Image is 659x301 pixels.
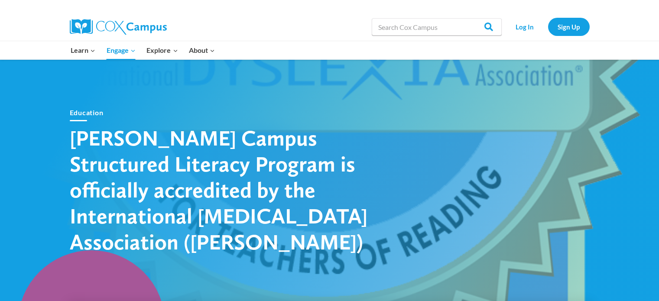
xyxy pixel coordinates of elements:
span: Learn [71,45,95,56]
span: Explore [146,45,178,56]
img: Cox Campus [70,19,167,35]
span: About [189,45,215,56]
a: Sign Up [548,18,590,36]
nav: Secondary Navigation [506,18,590,36]
h1: [PERSON_NAME] Campus Structured Literacy Program is officially accredited by the International [M... [70,125,373,255]
a: Education [70,108,104,117]
nav: Primary Navigation [65,41,221,59]
span: Engage [107,45,136,56]
input: Search Cox Campus [372,18,502,36]
a: Log In [506,18,544,36]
